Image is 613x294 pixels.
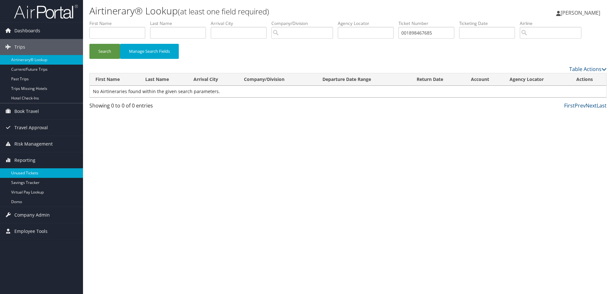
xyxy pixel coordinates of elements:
[89,44,120,59] button: Search
[14,152,35,168] span: Reporting
[188,73,238,86] th: Arrival City: activate to sort column ascending
[90,86,606,97] td: No Airtineraries found within the given search parameters.
[459,20,520,27] label: Ticketing Date
[398,20,459,27] label: Ticket Number
[211,20,271,27] label: Arrival City
[504,73,571,86] th: Agency Locator: activate to sort column ascending
[569,66,607,73] a: Table Actions
[89,4,434,18] h1: Airtinerary® Lookup
[556,3,607,22] a: [PERSON_NAME]
[561,9,600,16] span: [PERSON_NAME]
[597,102,607,109] a: Last
[465,73,504,86] th: Account: activate to sort column ascending
[120,44,179,59] button: Manage Search Fields
[520,20,586,27] label: Airline
[14,39,25,55] span: Trips
[14,136,53,152] span: Risk Management
[14,223,48,239] span: Employee Tools
[90,73,140,86] th: First Name: activate to sort column ascending
[14,103,39,119] span: Book Travel
[89,20,150,27] label: First Name
[238,73,316,86] th: Company/Division
[338,20,398,27] label: Agency Locator
[89,102,212,113] div: Showing 0 to 0 of 0 entries
[411,73,465,86] th: Return Date: activate to sort column ascending
[575,102,586,109] a: Prev
[140,73,188,86] th: Last Name: activate to sort column ascending
[317,73,411,86] th: Departure Date Range: activate to sort column ascending
[271,20,338,27] label: Company/Division
[571,73,606,86] th: Actions
[14,4,78,19] img: airportal-logo.png
[564,102,575,109] a: First
[14,23,40,39] span: Dashboards
[178,6,269,17] small: (at least one field required)
[14,120,48,136] span: Travel Approval
[14,207,50,223] span: Company Admin
[586,102,597,109] a: Next
[150,20,211,27] label: Last Name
